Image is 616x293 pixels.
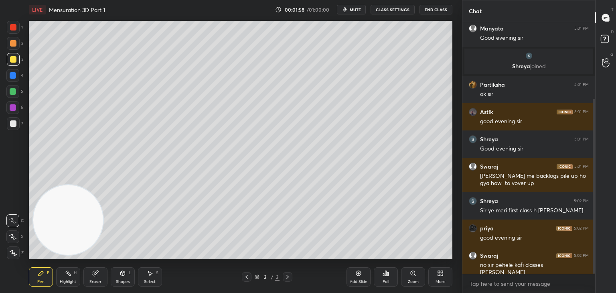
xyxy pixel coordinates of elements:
div: Poll [383,280,389,284]
p: G [610,51,614,57]
span: joined [530,62,546,70]
div: Sir ye meri first class h [PERSON_NAME] [480,207,589,215]
div: X [6,230,24,243]
div: 5:02 PM [574,199,589,203]
div: grid [462,22,595,274]
p: Shreya [469,63,588,69]
div: 3 [275,273,280,281]
h6: Swaraj [480,163,498,170]
div: Select [144,280,156,284]
div: Good evening sir [480,34,589,42]
div: 5:01 PM [574,26,589,31]
div: / [271,275,273,279]
img: iconic-dark.1390631f.png [557,164,573,169]
h6: priya [480,225,494,232]
div: good evening sir [480,118,589,126]
button: CLASS SETTINGS [371,5,415,14]
div: More [436,280,446,284]
img: iconic-dark.1390631f.png [557,110,573,114]
div: 5:02 PM [574,253,589,258]
h6: Manyata [480,25,504,32]
img: default.png [469,252,477,260]
div: C [6,214,24,227]
div: 5:01 PM [574,164,589,169]
img: 009eee423d904cae9234400963f6f529.65031623_3 [525,52,533,60]
div: [PERSON_NAME] me backlogs pile up ho gya how to vover up [480,172,589,187]
img: iconic-dark.1390631f.png [556,226,572,231]
div: 2 [7,37,23,50]
p: D [611,29,614,35]
img: 009eee423d904cae9234400963f6f529.65031623_3 [469,135,477,143]
div: 3 [7,53,23,66]
div: 3 [261,275,269,279]
div: Add Slide [350,280,367,284]
h6: Shreya [480,197,498,205]
div: Z [7,246,24,259]
span: mute [350,7,361,12]
div: LIVE [29,5,46,14]
h4: Mensuration 3D Part 1 [49,6,105,14]
img: 746fb714dc044374aca43f21b94be0ea.jpg [469,108,477,116]
div: Highlight [60,280,76,284]
h6: Partiksha [480,81,505,88]
div: H [74,271,77,275]
div: 6 [6,101,23,114]
div: 1 [7,21,23,34]
img: 32d32e95c2d04cb5b6330528af69c420.jpg [469,81,477,89]
h6: Astik [480,108,493,116]
h6: Swaraj [480,252,498,259]
div: good evening sir [480,234,589,242]
div: no sir pehele kafi classes [PERSON_NAME] [480,261,589,277]
div: 5:01 PM [574,82,589,87]
div: Good evening sir [480,145,589,153]
img: default.png [469,163,477,171]
h6: Shreya [480,136,498,143]
img: 8ed7a95dc0e542088c6a809304340f70.jpg [469,224,477,232]
button: End Class [419,5,452,14]
div: Zoom [408,280,419,284]
div: 4 [6,69,23,82]
div: 7 [7,117,23,130]
div: ok sir [480,90,589,98]
div: Eraser [89,280,101,284]
p: T [611,6,614,12]
div: 5:01 PM [574,137,589,142]
div: 5 [6,85,23,98]
img: 009eee423d904cae9234400963f6f529.65031623_3 [469,197,477,205]
div: Pen [37,280,45,284]
div: 5:01 PM [574,110,589,114]
div: P [47,271,49,275]
div: Shapes [116,280,130,284]
p: Chat [462,0,488,22]
img: iconic-dark.1390631f.png [556,253,572,258]
button: mute [337,5,366,14]
img: default.png [469,24,477,33]
div: S [156,271,158,275]
div: 5:02 PM [574,226,589,231]
div: L [129,271,131,275]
